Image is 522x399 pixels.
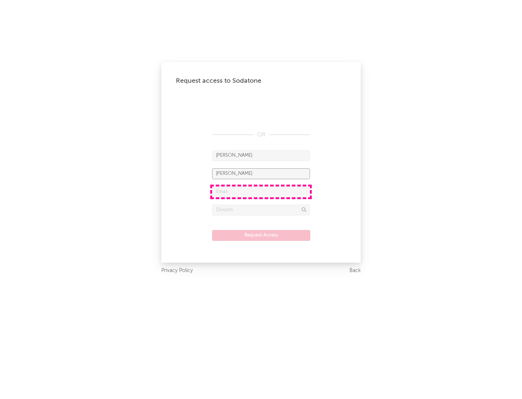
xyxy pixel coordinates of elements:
[212,186,310,197] input: Email
[212,168,310,179] input: Last Name
[176,77,346,85] div: Request access to Sodatone
[349,266,361,275] a: Back
[212,150,310,161] input: First Name
[161,266,193,275] a: Privacy Policy
[212,131,310,139] div: OR
[212,205,310,215] input: Division
[212,230,310,241] button: Request Access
